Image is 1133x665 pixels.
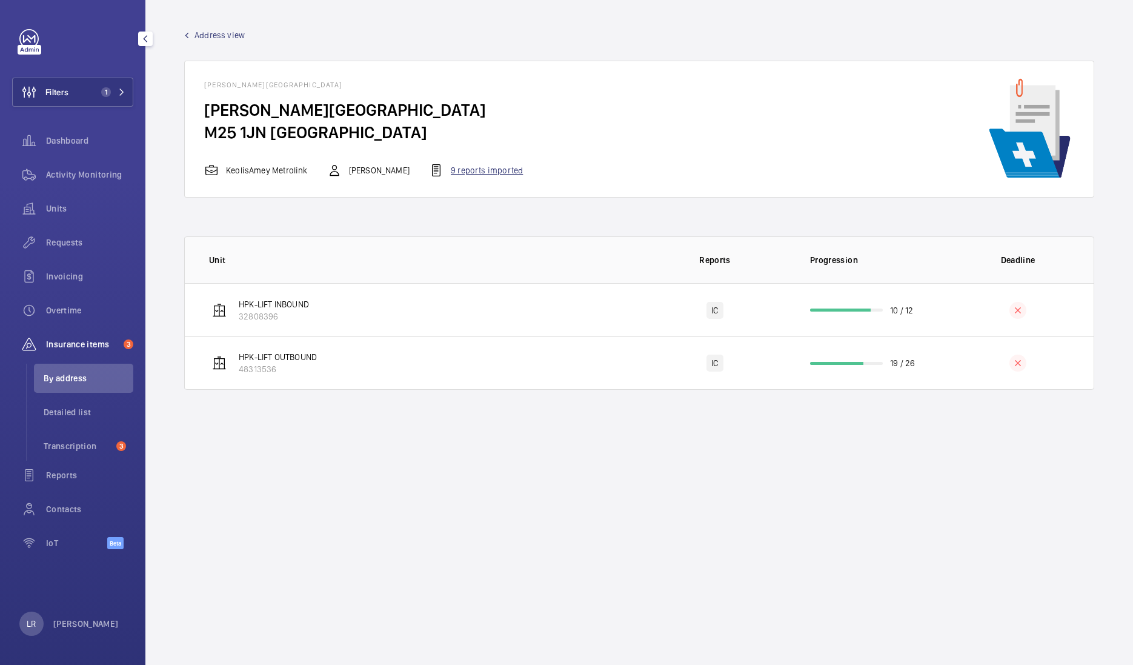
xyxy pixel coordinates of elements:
p: 19 / 26 [890,357,915,369]
p: 48313536 [239,363,317,375]
span: 1 [101,87,111,97]
h4: [PERSON_NAME][GEOGRAPHIC_DATA] [204,81,542,99]
div: KeolisAmey Metrolink [204,163,308,178]
span: Activity Monitoring [46,169,133,181]
span: Address view [194,29,245,41]
div: IC [706,302,723,319]
p: [PERSON_NAME] [53,618,119,630]
span: Detailed list [44,406,133,418]
h4: [PERSON_NAME][GEOGRAPHIC_DATA] M25 1JN [GEOGRAPHIC_DATA] [204,99,542,144]
img: elevator.svg [212,303,227,318]
span: IoT [46,537,107,549]
p: HPK-LIFT INBOUND [239,298,309,310]
span: Invoicing [46,270,133,282]
p: HPK-LIFT OUTBOUND [239,351,317,363]
span: Transcription [44,440,111,452]
div: 9 reports imported [429,163,523,178]
span: Contacts [46,503,133,515]
span: By address [44,372,133,384]
p: Deadline [951,254,1085,266]
span: 3 [116,441,126,451]
span: Reports [46,469,133,481]
div: IC [706,355,723,372]
span: Beta [107,537,124,549]
span: Units [46,202,133,215]
span: Filters [45,86,68,98]
p: Progression [810,254,942,266]
div: [PERSON_NAME] [327,163,410,178]
span: Dashboard [46,135,133,147]
span: Overtime [46,304,133,316]
span: Insurance items [46,338,119,350]
span: Requests [46,236,133,249]
p: Unit [209,254,639,266]
p: 10 / 12 [890,304,913,316]
span: 3 [124,339,133,349]
p: 32808396 [239,310,309,322]
img: elevator.svg [212,356,227,370]
button: Filters1 [12,78,133,107]
p: Reports [648,254,782,266]
p: LR [27,618,36,630]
